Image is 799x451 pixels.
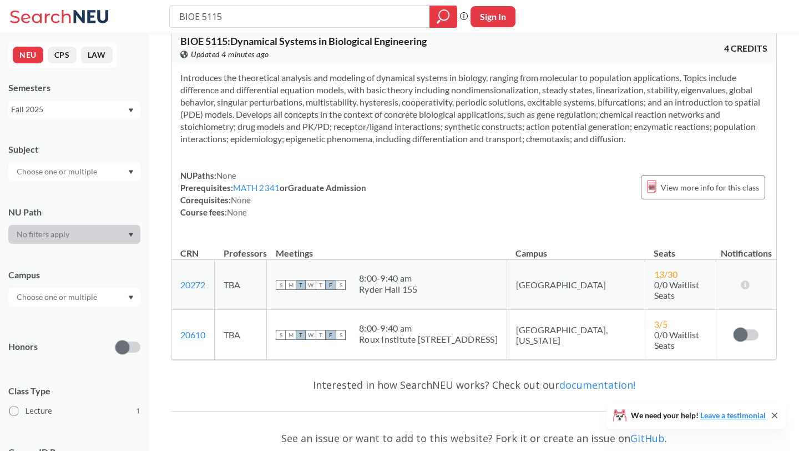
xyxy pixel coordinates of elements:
span: T [316,280,326,290]
span: 13 / 30 [654,269,677,279]
th: Professors [215,236,267,260]
span: S [276,280,286,290]
a: GitHub [630,432,665,445]
input: Choose one or multiple [11,165,104,178]
span: F [326,330,336,340]
svg: Dropdown arrow [128,295,134,300]
div: Dropdown arrow [8,225,140,244]
a: Leave a testimonial [700,410,766,420]
a: 20272 [180,279,205,290]
div: NU Path [8,206,140,218]
span: S [336,280,346,290]
a: documentation! [559,378,635,392]
span: T [296,280,306,290]
div: 8:00 - 9:40 am [359,323,498,334]
th: Campus [507,236,645,260]
button: CPS [48,47,77,63]
div: Roux Institute [STREET_ADDRESS] [359,334,498,345]
div: CRN [180,247,199,259]
span: Updated 4 minutes ago [191,48,269,61]
div: Subject [8,143,140,156]
th: Notifications [716,236,776,260]
span: S [276,330,286,340]
span: 0/0 Waitlist Seats [654,279,699,300]
th: Seats [645,236,716,260]
span: None [216,171,236,181]
span: W [306,280,316,290]
a: MATH 2341 [233,183,280,193]
div: 8:00 - 9:40 am [359,273,418,284]
svg: magnifying glass [437,9,450,24]
span: W [306,330,316,340]
div: Campus [8,269,140,281]
span: None [231,195,251,205]
div: Interested in how SearchNEU works? Check out our [171,369,777,401]
span: 3 / 5 [654,319,667,329]
div: Fall 2025Dropdown arrow [8,101,140,118]
span: View more info for this class [661,181,759,194]
svg: Dropdown arrow [128,170,134,174]
td: [GEOGRAPHIC_DATA], [US_STATE] [507,310,645,360]
label: Lecture [9,404,140,418]
div: Semesters [8,82,140,94]
span: S [336,330,346,340]
button: LAW [81,47,113,63]
span: 0/0 Waitlist Seats [654,329,699,350]
div: Dropdown arrow [8,288,140,307]
input: Class, professor, course number, "phrase" [178,7,422,26]
p: Honors [8,340,38,353]
div: magnifying glass [429,6,457,28]
span: M [286,330,296,340]
div: Ryder Hall 155 [359,284,418,295]
section: Introduces the theoretical analysis and modeling of dynamical systems in biology, ranging from mo... [180,72,767,145]
span: T [316,330,326,340]
a: 20610 [180,329,205,340]
span: M [286,280,296,290]
span: F [326,280,336,290]
span: None [227,207,247,217]
td: [GEOGRAPHIC_DATA] [507,260,645,310]
span: BIOE 5115 : Dynamical Systems in Biological Engineering [180,35,427,47]
td: TBA [215,310,267,360]
div: Dropdown arrow [8,162,140,181]
th: Meetings [267,236,507,260]
span: We need your help! [631,412,766,419]
button: Sign In [471,6,515,27]
span: 1 [136,405,140,417]
span: T [296,330,306,340]
span: Class Type [8,385,140,397]
svg: Dropdown arrow [128,108,134,113]
input: Choose one or multiple [11,290,104,304]
button: NEU [13,47,43,63]
td: TBA [215,260,267,310]
svg: Dropdown arrow [128,233,134,237]
div: NUPaths: Prerequisites: or Graduate Admission Corequisites: Course fees: [180,169,366,218]
span: 4 CREDITS [724,42,767,54]
div: Fall 2025 [11,103,127,116]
